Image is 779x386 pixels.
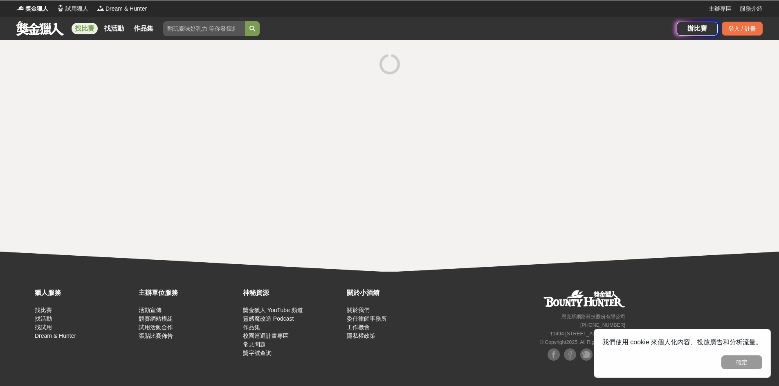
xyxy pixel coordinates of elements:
a: 活動宣傳 [139,307,162,313]
div: 關於小酒館 [347,288,447,298]
a: 找試用 [35,324,52,330]
a: Dream & Hunter [35,332,76,339]
a: 常見問題 [243,341,266,348]
a: 辦比賽 [677,22,718,36]
a: 作品集 [243,324,260,330]
small: 恩克斯網路科技股份有限公司 [561,314,625,319]
a: 服務介紹 [740,4,763,13]
small: [PHONE_NUMBER] [580,322,625,328]
a: 找比賽 [72,23,98,34]
a: 找比賽 [35,307,52,313]
a: 委任律師事務所 [347,315,387,322]
span: 試用獵人 [65,4,88,13]
img: Logo [16,4,25,12]
a: 校園巡迴計畫專區 [243,332,289,339]
input: 翻玩臺味好乳力 等你發揮創意！ [163,21,245,36]
img: Logo [97,4,105,12]
img: Facebook [548,348,560,361]
a: 試用活動合作 [139,324,173,330]
span: 獎金獵人 [25,4,48,13]
span: Dream & Hunter [106,4,147,13]
small: 11494 [STREET_ADDRESS] 3 樓 [550,331,625,337]
a: 獎金獵人 YouTube 頻道 [243,307,303,313]
a: 找活動 [35,315,52,322]
a: 隱私權政策 [347,332,375,339]
a: 張貼比賽佈告 [139,332,173,339]
img: Facebook [564,348,576,361]
a: 工作機會 [347,324,370,330]
div: 神秘資源 [243,288,343,298]
a: 關於我們 [347,307,370,313]
div: 主辦單位服務 [139,288,238,298]
div: 獵人服務 [35,288,135,298]
img: Logo [56,4,65,12]
a: 作品集 [130,23,157,34]
button: 確定 [721,355,762,369]
a: 主辦專區 [709,4,732,13]
img: Plurk [580,348,593,361]
a: Logo試用獵人 [56,4,88,13]
a: 競賽網站模組 [139,315,173,322]
a: 靈感魔改造 Podcast [243,315,294,322]
div: 登入 / 註冊 [722,22,763,36]
a: LogoDream & Hunter [97,4,147,13]
span: 我們使用 cookie 來個人化內容、投放廣告和分析流量。 [602,339,762,346]
a: Logo獎金獵人 [16,4,48,13]
a: 找活動 [101,23,127,34]
small: © Copyright 2025 . All Rights Reserved. [540,339,625,345]
a: 獎字號查詢 [243,350,272,356]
